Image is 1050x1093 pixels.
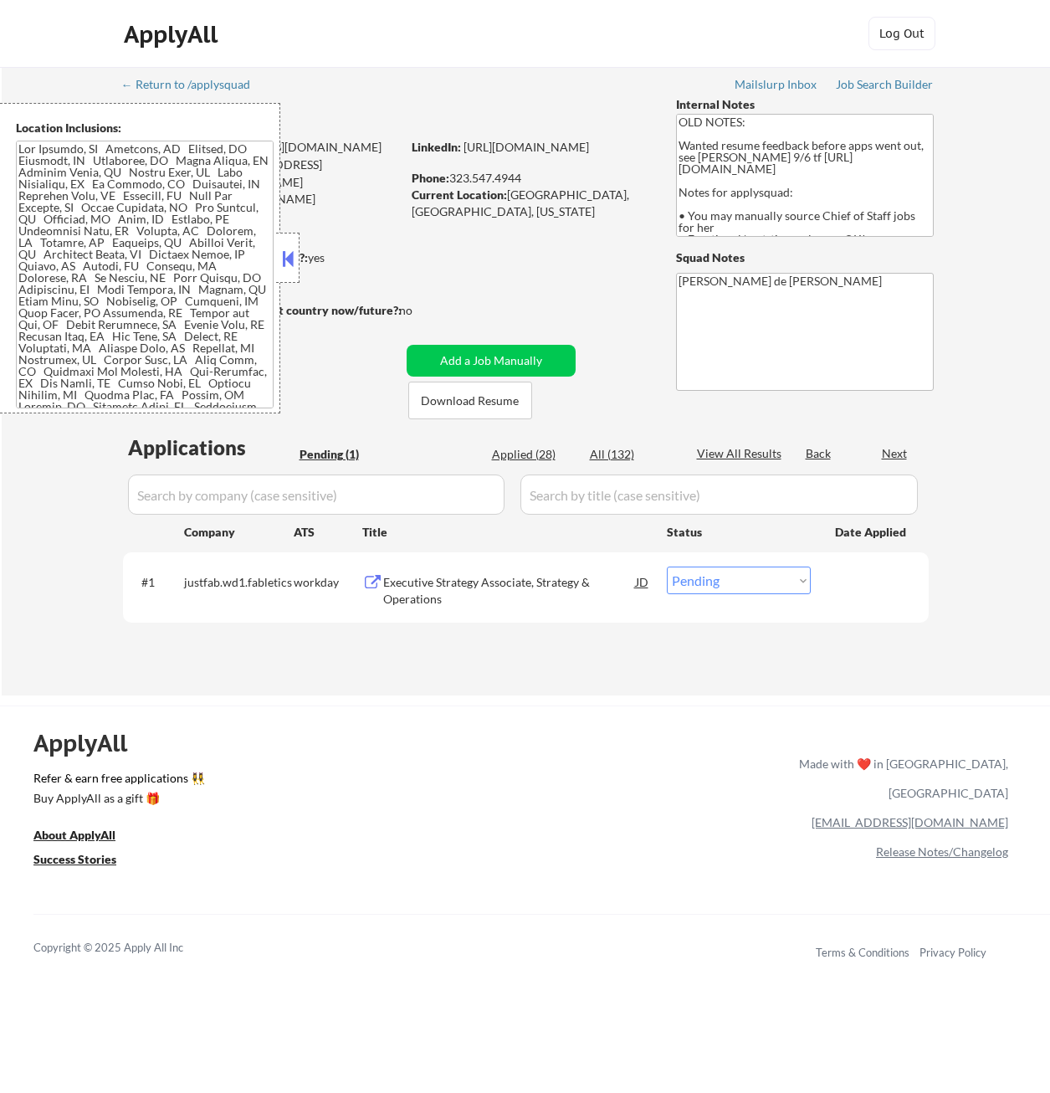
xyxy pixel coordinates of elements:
div: Internal Notes [676,96,934,113]
div: JD [634,567,651,597]
div: ATS [294,524,362,541]
div: Date Applied [835,524,909,541]
strong: LinkedIn: [412,140,461,154]
div: Applied (28) [492,446,576,463]
div: ApplyAll [124,20,223,49]
div: Buy ApplyAll as a gift 🎁 [33,793,201,804]
div: View All Results [697,445,786,462]
a: [URL][DOMAIN_NAME] [464,140,589,154]
div: [GEOGRAPHIC_DATA], [GEOGRAPHIC_DATA], [US_STATE] [412,187,648,219]
a: Terms & Conditions [816,946,909,959]
a: Refer & earn free applications 👯‍♀️ [33,772,449,790]
div: Status [667,516,811,546]
u: Success Stories [33,852,116,866]
a: Release Notes/Changelog [876,844,1008,859]
div: Company [184,524,294,541]
div: Applications [128,438,294,458]
div: Next [882,445,909,462]
strong: Phone: [412,171,449,185]
a: Success Stories [33,851,139,872]
button: Download Resume [408,382,532,419]
div: #1 [141,574,171,591]
a: Mailslurp Inbox [735,78,818,95]
div: Pending (1) [300,446,383,463]
div: Executive Strategy Associate, Strategy & Operations [383,574,636,607]
div: no [399,302,447,319]
div: ApplyAll [33,729,146,757]
div: justfab.wd1.fabletics [184,574,294,591]
a: Job Search Builder [836,78,934,95]
div: All (132) [590,446,674,463]
a: Buy ApplyAll as a gift 🎁 [33,790,201,811]
div: workday [294,574,362,591]
div: ← Return to /applysquad [121,79,266,90]
input: Search by title (case sensitive) [520,475,918,515]
div: Copyright © 2025 Apply All Inc [33,940,226,957]
u: About ApplyAll [33,828,115,842]
div: Location Inclusions: [16,120,274,136]
a: [EMAIL_ADDRESS][DOMAIN_NAME] [812,815,1008,829]
div: Title [362,524,651,541]
div: Job Search Builder [836,79,934,90]
button: Log Out [868,17,935,50]
input: Search by company (case sensitive) [128,475,505,515]
div: Mailslurp Inbox [735,79,818,90]
a: About ApplyAll [33,827,139,848]
div: 323.547.4944 [412,170,648,187]
a: Privacy Policy [919,946,986,959]
div: Made with ❤️ in [GEOGRAPHIC_DATA], [GEOGRAPHIC_DATA] [792,749,1008,808]
div: Back [806,445,832,462]
a: ← Return to /applysquad [121,78,266,95]
strong: Current Location: [412,187,507,202]
div: Squad Notes [676,249,934,266]
button: Add a Job Manually [407,345,576,377]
